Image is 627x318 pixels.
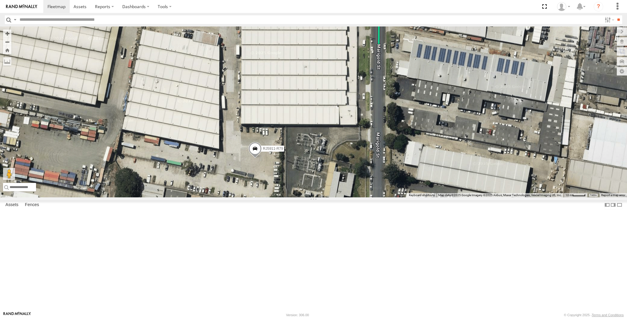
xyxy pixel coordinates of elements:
button: Drag Pegman onto the map to open Street View [3,168,15,180]
span: RJ5911-R79 [263,147,283,151]
span: Map data ©2025 Google Imagery ©2025 Airbus, Maxar Technologies, Vexcel Imaging US, Inc. [438,193,562,197]
label: Search Filter Options [602,15,615,24]
i: ? [594,2,603,11]
label: Search Query [13,15,17,24]
a: Report a map error [601,193,625,197]
div: © Copyright 2025 - [564,313,624,317]
button: Zoom Home [3,46,11,54]
img: rand-logo.svg [6,5,37,9]
button: Map Scale: 10 m per 40 pixels [564,193,587,197]
label: Assets [2,201,21,209]
button: Keyboard shortcuts [409,193,435,197]
button: Zoom in [3,29,11,38]
label: Hide Summary Table [616,200,622,209]
button: Zoom out [3,38,11,46]
span: 10 m [565,193,572,197]
a: Visit our Website [3,312,31,318]
a: Terms and Conditions [592,313,624,317]
label: Measure [3,57,11,66]
a: Terms (opens in new tab) [590,194,597,196]
label: Dock Summary Table to the Left [604,200,610,209]
div: Version: 306.00 [286,313,309,317]
label: Dock Summary Table to the Right [610,200,616,209]
label: Fences [22,201,42,209]
label: Map Settings [617,67,627,76]
div: Quang MAC [555,2,572,11]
